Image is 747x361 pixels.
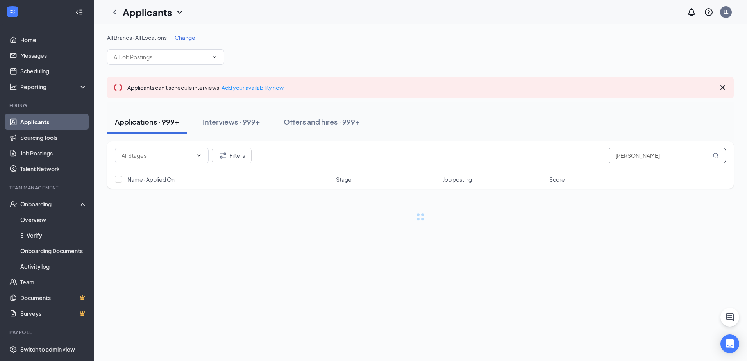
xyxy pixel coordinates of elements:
[20,130,87,145] a: Sourcing Tools
[549,175,565,183] span: Score
[20,345,75,353] div: Switch to admin view
[20,200,80,208] div: Onboarding
[20,243,87,259] a: Onboarding Documents
[211,54,218,60] svg: ChevronDown
[212,148,252,163] button: Filter Filters
[9,184,86,191] div: Team Management
[20,48,87,63] a: Messages
[20,290,87,306] a: DocumentsCrown
[9,329,86,336] div: Payroll
[20,114,87,130] a: Applicants
[114,53,208,61] input: All Job Postings
[718,83,727,92] svg: Cross
[20,32,87,48] a: Home
[609,148,726,163] input: Search in applications
[196,152,202,159] svg: ChevronDown
[127,175,175,183] span: Name · Applied On
[9,345,17,353] svg: Settings
[20,227,87,243] a: E-Verify
[724,9,728,15] div: LL
[20,83,88,91] div: Reporting
[9,8,16,16] svg: WorkstreamLogo
[20,212,87,227] a: Overview
[9,200,17,208] svg: UserCheck
[336,175,352,183] span: Stage
[20,306,87,321] a: SurveysCrown
[720,308,739,327] button: ChatActive
[20,161,87,177] a: Talent Network
[20,145,87,161] a: Job Postings
[20,259,87,274] a: Activity log
[704,7,713,17] svg: QuestionInfo
[175,34,195,41] span: Change
[20,274,87,290] a: Team
[218,151,228,160] svg: Filter
[110,7,120,17] svg: ChevronLeft
[107,34,167,41] span: All Brands · All Locations
[713,152,719,159] svg: MagnifyingGlass
[122,151,193,160] input: All Stages
[123,5,172,19] h1: Applicants
[75,8,83,16] svg: Collapse
[687,7,696,17] svg: Notifications
[9,83,17,91] svg: Analysis
[20,63,87,79] a: Scheduling
[725,313,734,322] svg: ChatActive
[720,334,739,353] div: Open Intercom Messenger
[222,84,284,91] a: Add your availability now
[284,117,360,127] div: Offers and hires · 999+
[203,117,260,127] div: Interviews · 999+
[175,7,184,17] svg: ChevronDown
[113,83,123,92] svg: Error
[443,175,472,183] span: Job posting
[9,102,86,109] div: Hiring
[127,84,284,91] span: Applicants can't schedule interviews.
[115,117,179,127] div: Applications · 999+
